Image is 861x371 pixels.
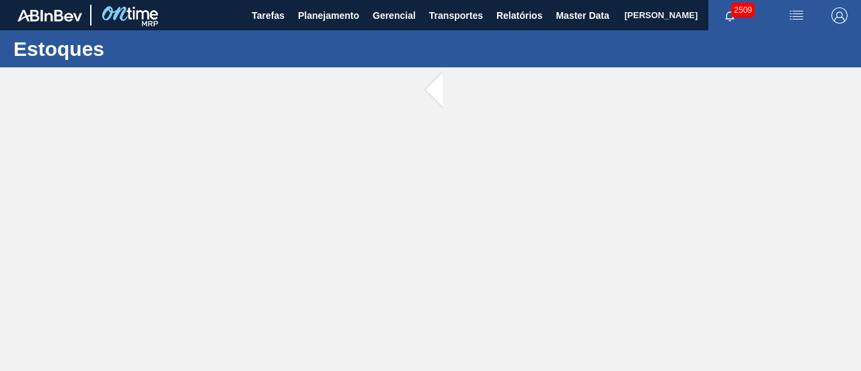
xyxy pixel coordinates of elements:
[298,7,359,24] span: Planejamento
[13,41,252,57] h1: Estoques
[17,9,82,22] img: TNhmsLtSVTkK8tSr43FrP2fwEKptu5GPRR3wAAAABJRU5ErkJggg==
[831,7,848,24] img: Logout
[496,7,542,24] span: Relatórios
[429,7,483,24] span: Transportes
[556,7,609,24] span: Master Data
[731,3,755,18] span: 2509
[373,7,416,24] span: Gerencial
[788,7,804,24] img: userActions
[708,6,751,25] button: Notificações
[252,7,285,24] span: Tarefas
